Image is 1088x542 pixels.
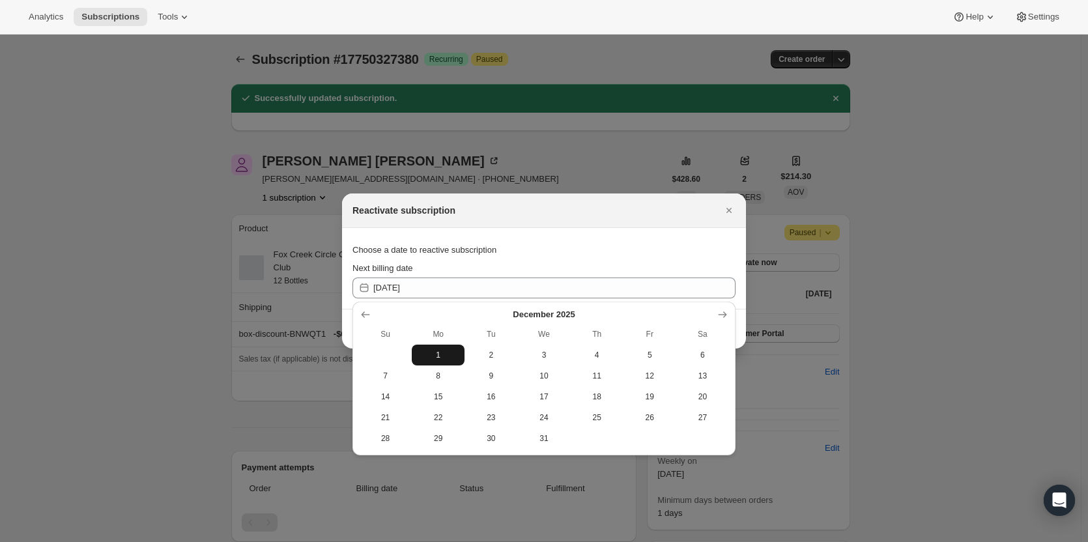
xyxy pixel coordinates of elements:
span: 11 [576,371,618,381]
button: Tuesday December 2 2025 [465,345,517,365]
button: Wednesday December 10 2025 [517,365,570,386]
span: 3 [523,350,565,360]
span: 1 [417,350,459,360]
span: 28 [364,433,407,444]
span: Su [364,329,407,339]
button: Show next month, January 2026 [713,306,732,324]
div: Open Intercom Messenger [1044,485,1075,516]
span: Th [576,329,618,339]
button: Monday December 1 2025 [412,345,465,365]
span: 18 [576,392,618,402]
span: Fr [629,329,671,339]
button: Friday December 19 2025 [623,386,676,407]
span: 12 [629,371,671,381]
button: Sunday December 21 2025 [359,407,412,428]
button: Thursday December 11 2025 [571,365,623,386]
button: Saturday December 6 2025 [676,345,729,365]
button: Subscriptions [74,8,147,26]
button: Friday December 12 2025 [623,365,676,386]
span: 9 [470,371,512,381]
span: 30 [470,433,512,444]
span: 7 [364,371,407,381]
span: 23 [470,412,512,423]
span: 25 [576,412,618,423]
th: Monday [412,324,465,345]
span: Settings [1028,12,1059,22]
th: Wednesday [517,324,570,345]
button: Friday December 26 2025 [623,407,676,428]
button: Sunday December 7 2025 [359,365,412,386]
button: Analytics [21,8,71,26]
span: 10 [523,371,565,381]
button: Help [945,8,1004,26]
span: 15 [417,392,459,402]
button: Tools [150,8,199,26]
span: 8 [417,371,459,381]
button: Monday December 8 2025 [412,365,465,386]
button: Settings [1007,8,1067,26]
span: 4 [576,350,618,360]
button: Saturday December 20 2025 [676,386,729,407]
button: Tuesday December 30 2025 [465,428,517,449]
span: 22 [417,412,459,423]
th: Tuesday [465,324,517,345]
button: Thursday December 25 2025 [571,407,623,428]
span: Tu [470,329,512,339]
span: 14 [364,392,407,402]
span: Help [966,12,983,22]
button: Close [720,201,738,220]
button: Wednesday December 3 2025 [517,345,570,365]
button: Saturday December 27 2025 [676,407,729,428]
span: 17 [523,392,565,402]
button: Thursday December 18 2025 [571,386,623,407]
button: Show previous month, November 2025 [356,306,375,324]
span: 13 [681,371,724,381]
span: Sa [681,329,724,339]
span: Analytics [29,12,63,22]
button: Monday December 15 2025 [412,386,465,407]
th: Saturday [676,324,729,345]
button: Sunday December 14 2025 [359,386,412,407]
span: Subscriptions [81,12,139,22]
span: 20 [681,392,724,402]
button: Tuesday December 9 2025 [465,365,517,386]
div: Choose a date to reactive subscription [352,238,736,262]
span: Tools [158,12,178,22]
span: Next billing date [352,263,413,273]
span: 5 [629,350,671,360]
th: Friday [623,324,676,345]
th: Sunday [359,324,412,345]
button: Tuesday December 23 2025 [465,407,517,428]
span: 6 [681,350,724,360]
th: Thursday [571,324,623,345]
span: 19 [629,392,671,402]
span: 16 [470,392,512,402]
span: 27 [681,412,724,423]
button: Thursday December 4 2025 [571,345,623,365]
button: Wednesday December 17 2025 [517,386,570,407]
span: 26 [629,412,671,423]
span: 29 [417,433,459,444]
span: 24 [523,412,565,423]
button: Friday December 5 2025 [623,345,676,365]
span: 21 [364,412,407,423]
button: Wednesday December 31 2025 [517,428,570,449]
span: Mo [417,329,459,339]
span: 31 [523,433,565,444]
button: Monday December 29 2025 [412,428,465,449]
button: Saturday December 13 2025 [676,365,729,386]
button: Wednesday December 24 2025 [517,407,570,428]
span: 2 [470,350,512,360]
span: We [523,329,565,339]
h2: Reactivate subscription [352,204,455,217]
button: Sunday December 28 2025 [359,428,412,449]
button: Tuesday December 16 2025 [465,386,517,407]
button: Monday December 22 2025 [412,407,465,428]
